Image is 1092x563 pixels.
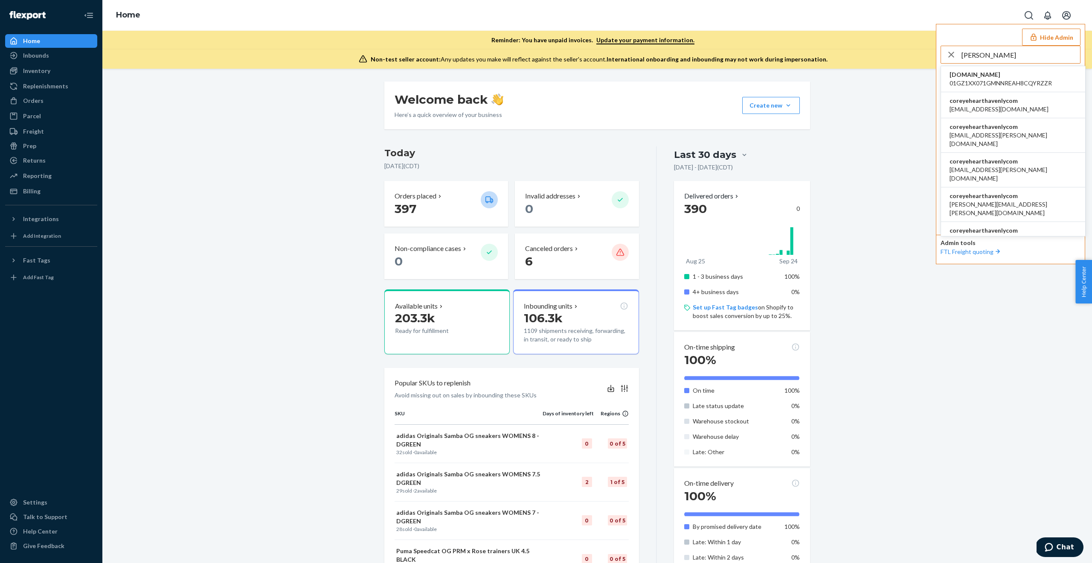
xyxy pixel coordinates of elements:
p: 1 - 3 business days [693,272,777,281]
input: Search or paste seller ID [961,46,1080,63]
div: Returns [23,156,46,165]
p: Late: Within 1 day [693,538,777,546]
button: Talk to Support [5,510,97,524]
img: Flexport logo [9,11,46,20]
p: 4+ business days [693,288,777,296]
img: hand-wave emoji [491,93,503,105]
span: 0% [791,554,800,561]
div: Fast Tags [23,256,50,265]
div: Orders [23,96,44,105]
p: on Shopify to boost sales conversion by up to 25%. [693,303,800,320]
p: Warehouse delay [693,432,777,441]
p: Reminder: You have unpaid invoices. [491,36,694,44]
p: Popular SKUs to replenish [395,378,470,388]
a: Orders [5,94,97,108]
a: Replenishments [5,79,97,93]
span: coreyehearthavenlycom [950,226,1077,235]
p: [DATE] - [DATE] ( CDT ) [674,163,733,172]
span: 100% [784,273,800,280]
button: Orders placed 397 [384,181,508,227]
p: Late: Within 2 days [693,553,777,562]
span: 203.3k [395,311,435,325]
button: Available units203.3kReady for fulfillment [384,289,510,354]
span: 100% [684,489,716,503]
div: Billing [23,187,41,195]
p: sold · available [396,487,541,494]
a: Returns [5,154,97,167]
div: Talk to Support [23,513,67,521]
h3: Today [384,146,639,160]
div: Settings [23,498,47,507]
p: 1109 shipments receiving, forwarding, in transit, or ready to ship [524,327,628,344]
button: Fast Tags [5,254,97,267]
p: Avoid missing out on sales by inbounding these SKUs [395,391,537,400]
button: Integrations [5,212,97,226]
p: sold · available [396,525,541,533]
button: Non-compliance cases 0 [384,233,508,279]
p: Available units [395,301,438,311]
p: adidas Originals Samba OG sneakers WOMENS 7.5 DGREEN [396,470,541,487]
span: 0 [525,201,533,216]
ol: breadcrumbs [109,3,147,28]
span: coreyehearthavenlycom [950,123,1077,131]
a: Add Integration [5,229,97,243]
p: On-time delivery [684,478,734,488]
div: 2 [582,477,592,487]
div: Give Feedback [23,542,64,550]
button: Hide Admin [1022,29,1080,46]
h1: Welcome back [395,92,503,107]
span: 0% [791,288,800,295]
div: 0 of 5 [608,515,627,525]
a: Update your payment information. [596,36,694,44]
div: Inbounds [23,51,49,60]
p: Canceled orders [525,244,573,254]
div: Home [23,37,40,45]
p: By promised delivery date [693,522,777,531]
span: International onboarding and inbounding may not work during impersonation. [607,55,828,63]
span: coreyehearthavenlycom [950,157,1077,166]
button: Open Search Box [1020,7,1037,24]
div: Add Integration [23,232,61,239]
span: 100% [784,387,800,394]
div: Integrations [23,215,59,223]
div: Any updates you make will reflect against the seller's account. [371,55,828,64]
div: 0 [582,515,592,525]
a: Parcel [5,109,97,123]
span: 100% [784,523,800,530]
span: [EMAIL_ADDRESS][PERSON_NAME][DOMAIN_NAME] [950,166,1077,183]
p: On time [693,386,777,395]
button: Open notifications [1039,7,1056,24]
span: 01GZ1XX071GMNNREAH8CQYRZZR [950,79,1052,88]
button: Delivered orders [684,191,740,201]
span: coreyehearthavenlycom [950,192,1077,200]
span: [DOMAIN_NAME] [950,70,1052,79]
span: 0 [395,254,403,268]
p: Late: Other [693,448,777,456]
div: Prep [23,142,36,150]
span: 29 [396,487,402,494]
p: Inbounding units [524,301,572,311]
span: Help Center [1075,260,1092,303]
button: Inbounding units106.3k1109 shipments receiving, forwarding, in transit, or ready to ship [513,289,639,354]
button: Close Navigation [80,7,97,24]
p: Non-compliance cases [395,244,461,254]
span: [PERSON_NAME][EMAIL_ADDRESS][DOMAIN_NAME] [950,235,1077,252]
span: 0 [414,449,417,455]
div: Parcel [23,112,41,120]
div: Last 30 days [674,148,736,161]
span: [EMAIL_ADDRESS][DOMAIN_NAME] [950,105,1048,114]
span: 397 [395,201,416,216]
p: Sep 24 [779,257,798,265]
a: Add Fast Tag [5,271,97,284]
a: Reporting [5,169,97,183]
div: Inventory [23,67,50,75]
div: Regions [594,410,629,417]
div: Reporting [23,172,52,180]
span: 2 [414,487,417,494]
a: Home [116,10,140,20]
div: Add Fast Tag [23,274,54,281]
p: [DATE] ( CDT ) [384,162,639,170]
div: 0 [582,438,592,449]
a: Freight [5,125,97,138]
a: Help Center [5,525,97,538]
